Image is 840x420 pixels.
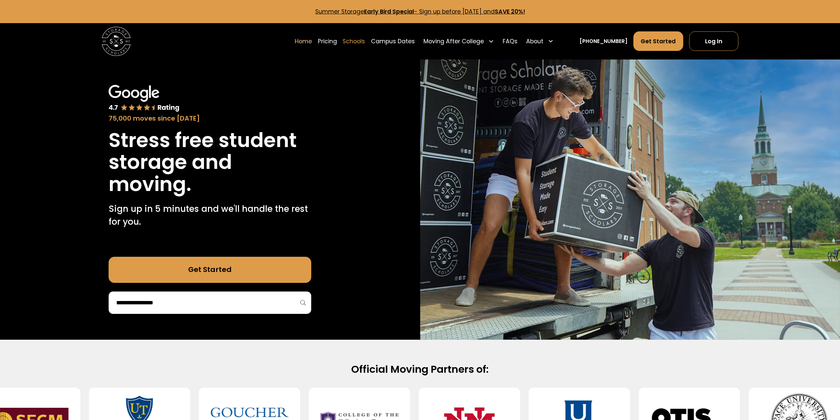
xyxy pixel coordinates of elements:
div: Moving After College [420,31,497,51]
div: About [526,37,543,46]
img: Storage Scholars main logo [102,27,131,56]
img: Google 4.7 star rating [109,85,180,112]
a: Log In [689,31,738,51]
a: Get Started [633,31,684,51]
div: About [523,31,556,51]
a: Home [295,31,312,51]
a: Pricing [318,31,337,51]
h1: Stress free student storage and moving. [109,129,311,195]
div: Moving After College [423,37,484,46]
div: 75,000 moves since [DATE] [109,114,311,124]
a: FAQs [503,31,518,51]
a: Summer StorageEarly Bird Special- Sign up before [DATE] andSAVE 20%! [315,8,525,16]
a: home [102,27,131,56]
h2: Official Moving Partners of: [188,363,652,376]
a: Campus Dates [371,31,415,51]
p: Sign up in 5 minutes and we'll handle the rest for you. [109,202,311,228]
strong: Early Bird Special [364,8,414,16]
a: [PHONE_NUMBER] [580,37,627,45]
a: Schools [343,31,365,51]
a: Get Started [109,257,311,283]
strong: SAVE 20%! [495,8,525,16]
